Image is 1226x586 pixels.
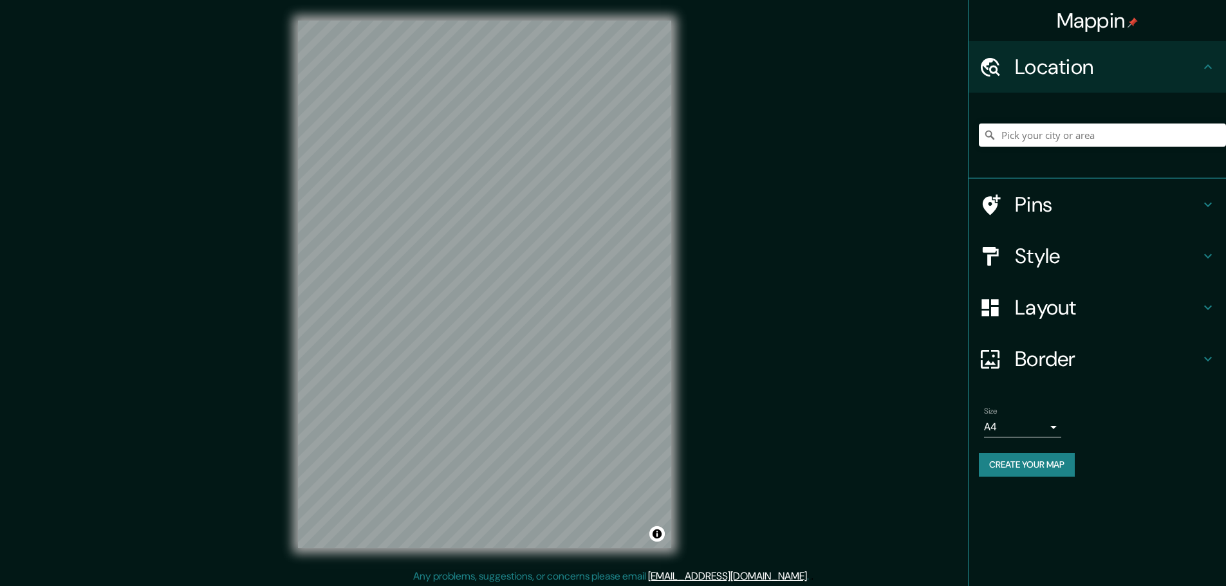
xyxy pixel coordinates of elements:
[969,282,1226,333] div: Layout
[1111,536,1212,572] iframe: Help widget launcher
[984,417,1061,437] div: A4
[1015,295,1200,320] h4: Layout
[649,526,665,542] button: Toggle attribution
[979,124,1226,147] input: Pick your city or area
[811,569,813,584] div: .
[1015,346,1200,372] h4: Border
[809,569,811,584] div: .
[969,41,1226,93] div: Location
[413,569,809,584] p: Any problems, suggestions, or concerns please email .
[984,406,998,417] label: Size
[648,569,807,583] a: [EMAIL_ADDRESS][DOMAIN_NAME]
[1015,54,1200,80] h4: Location
[969,333,1226,385] div: Border
[969,179,1226,230] div: Pins
[1128,17,1138,28] img: pin-icon.png
[1057,8,1138,33] h4: Mappin
[969,230,1226,282] div: Style
[298,21,671,548] canvas: Map
[1015,243,1200,269] h4: Style
[1015,192,1200,217] h4: Pins
[979,453,1075,477] button: Create your map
